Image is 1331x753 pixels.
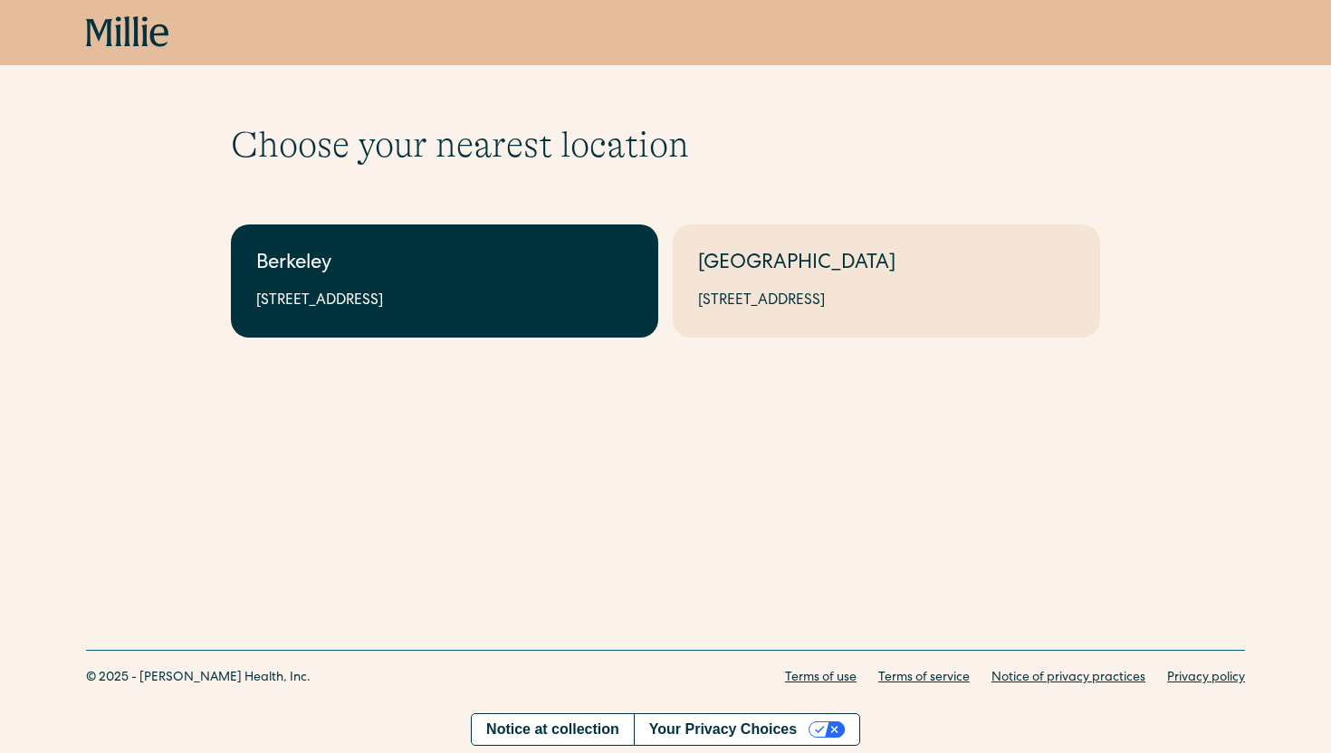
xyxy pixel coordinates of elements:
[472,714,634,745] a: Notice at collection
[785,669,857,688] a: Terms of use
[86,669,311,688] div: © 2025 - [PERSON_NAME] Health, Inc.
[991,669,1145,688] a: Notice of privacy practices
[673,224,1100,338] a: [GEOGRAPHIC_DATA][STREET_ADDRESS]
[698,250,1075,280] div: [GEOGRAPHIC_DATA]
[878,669,970,688] a: Terms of service
[634,714,859,745] button: Your Privacy Choices
[1167,669,1245,688] a: Privacy policy
[698,291,1075,312] div: [STREET_ADDRESS]
[256,250,633,280] div: Berkeley
[231,224,658,338] a: Berkeley[STREET_ADDRESS]
[256,291,633,312] div: [STREET_ADDRESS]
[231,123,1100,167] h1: Choose your nearest location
